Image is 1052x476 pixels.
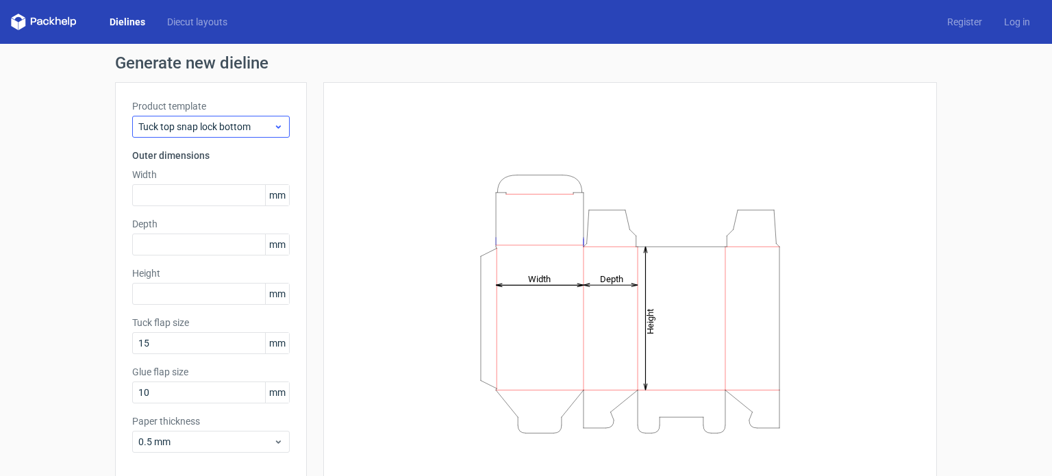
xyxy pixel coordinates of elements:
tspan: Depth [600,273,623,284]
span: Tuck top snap lock bottom [138,120,273,134]
span: 0.5 mm [138,435,273,449]
span: mm [265,284,289,304]
span: mm [265,333,289,353]
h3: Outer dimensions [132,149,290,162]
label: Height [132,266,290,280]
tspan: Width [528,273,551,284]
h1: Generate new dieline [115,55,937,71]
span: mm [265,382,289,403]
label: Tuck flap size [132,316,290,329]
label: Paper thickness [132,414,290,428]
a: Log in [993,15,1041,29]
a: Register [936,15,993,29]
a: Diecut layouts [156,15,238,29]
a: Dielines [99,15,156,29]
span: mm [265,234,289,255]
label: Width [132,168,290,181]
label: Product template [132,99,290,113]
span: mm [265,185,289,205]
label: Depth [132,217,290,231]
tspan: Height [645,308,655,334]
label: Glue flap size [132,365,290,379]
